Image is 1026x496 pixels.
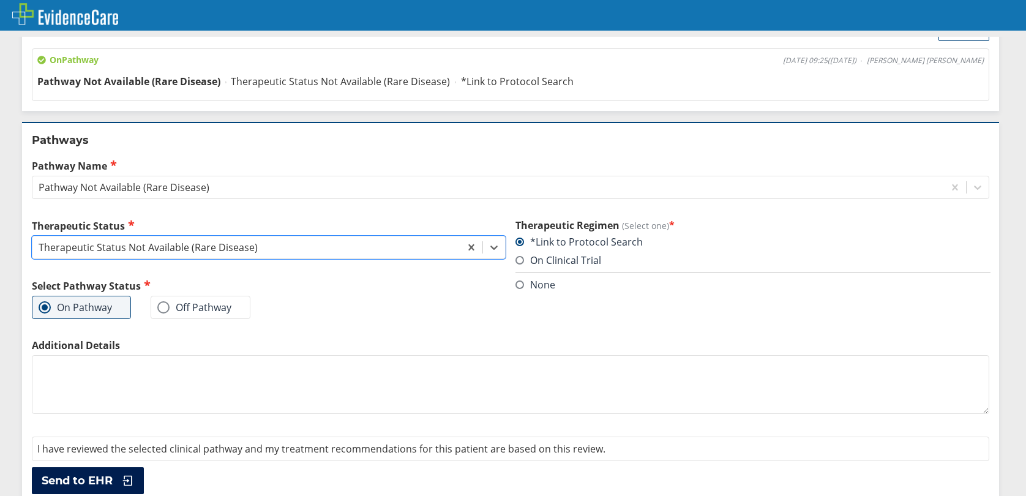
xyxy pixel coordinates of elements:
span: [DATE] 09:25 ( [DATE] ) [783,56,856,66]
label: None [515,278,555,291]
img: EvidenceCare [12,3,118,25]
label: On Clinical Trial [515,254,601,267]
h3: Therapeutic Regimen [515,219,989,232]
div: Therapeutic Status Not Available (Rare Disease) [39,241,258,254]
h2: Pathways [32,133,989,148]
span: (Select one) [622,220,669,231]
label: Therapeutic Status [32,219,506,233]
h2: Select Pathway Status [32,279,506,293]
span: On Pathway [37,54,99,66]
span: *Link to Protocol Search [461,75,574,88]
div: Pathway Not Available (Rare Disease) [39,181,209,194]
label: Off Pathway [157,301,231,314]
span: I have reviewed the selected clinical pathway and my treatment recommendations for this patient a... [37,442,605,456]
label: On Pathway [39,301,112,314]
span: Pathway Not Available (Rare Disease) [37,75,220,88]
label: *Link to Protocol Search [515,235,643,249]
span: Therapeutic Status Not Available (Rare Disease) [231,75,450,88]
span: [PERSON_NAME] [PERSON_NAME] [867,56,984,66]
label: Pathway Name [32,159,989,173]
button: Send to EHR [32,467,144,494]
span: Send to EHR [42,473,113,488]
label: Additional Details [32,339,989,352]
